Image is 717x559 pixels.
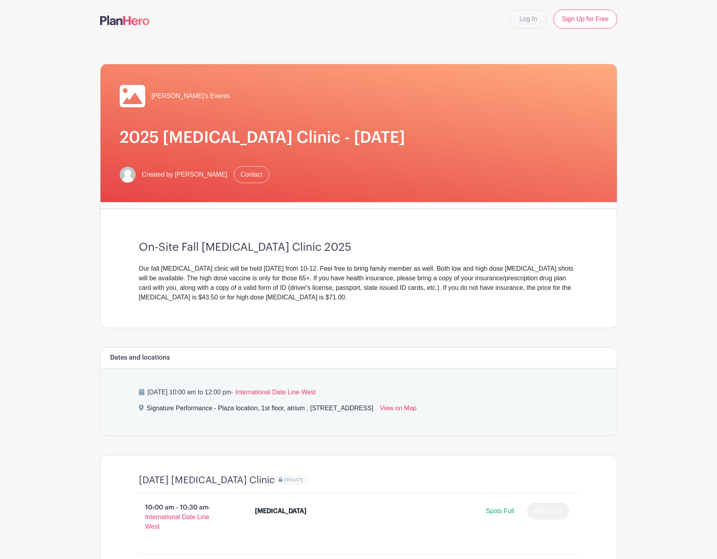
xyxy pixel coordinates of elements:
[100,16,150,25] img: logo-507f7623f17ff9eddc593b1ce0a138ce2505c220e1c5a4e2b4648c50719b7d32.svg
[234,166,269,183] a: Contact
[553,10,617,29] a: Sign Up for Free
[486,508,514,514] span: Spots Full
[142,170,227,179] span: Created by [PERSON_NAME]
[120,167,136,183] img: default-ce2991bfa6775e67f084385cd625a349d9dcbb7a52a09fb2fda1e96e2d18dcdb.png
[139,474,275,486] h4: [DATE] [MEDICAL_DATA] Clinic
[380,404,417,416] a: View on Map
[255,506,306,516] div: [MEDICAL_DATA]
[152,91,230,101] span: [PERSON_NAME]'s Events
[126,500,243,535] p: 10:00 am - 10:30 am
[120,128,598,147] h1: 2025 [MEDICAL_DATA] Clinic - [DATE]
[139,241,579,254] h3: On-Site Fall [MEDICAL_DATA] Clinic 2025
[139,264,579,302] div: Our fall [MEDICAL_DATA] clinic will be held [DATE] from 10-12. Feel free to bring family member a...
[510,10,547,29] a: Log In
[139,388,579,397] p: [DATE] 10:00 am to 12:00 pm
[231,389,316,396] span: - International Date Line West
[147,404,373,416] div: Signature Performance - Plaza location, 1st floor, atrium , [STREET_ADDRESS]
[110,354,170,362] h6: Dates and locations
[284,477,304,483] span: PRIVATE
[145,504,211,530] span: - International Date Line West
